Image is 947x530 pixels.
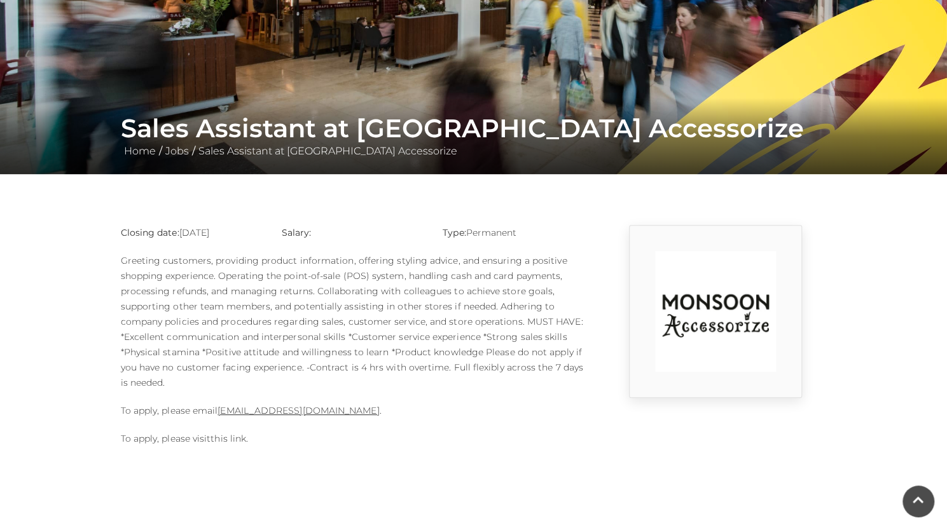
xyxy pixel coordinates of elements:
h1: Sales Assistant at [GEOGRAPHIC_DATA] Accessorize [121,113,827,144]
a: Sales Assistant at [GEOGRAPHIC_DATA] Accessorize [195,145,460,157]
p: To apply, please visit . [121,431,585,446]
p: Permanent [443,225,584,240]
strong: Type: [443,227,466,238]
div: / / [111,113,836,159]
strong: Closing date: [121,227,179,238]
a: Jobs [162,145,192,157]
a: [EMAIL_ADDRESS][DOMAIN_NAME] [218,405,379,416]
p: [DATE] [121,225,263,240]
a: Home [121,145,159,157]
p: Greeting customers, providing product information, offering styling advice, and ensuring a positi... [121,253,585,390]
strong: Salary: [282,227,312,238]
img: rtuC_1630740947_no1Y.jpg [655,251,776,372]
p: To apply, please email . [121,403,585,418]
a: this link [211,433,246,444]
